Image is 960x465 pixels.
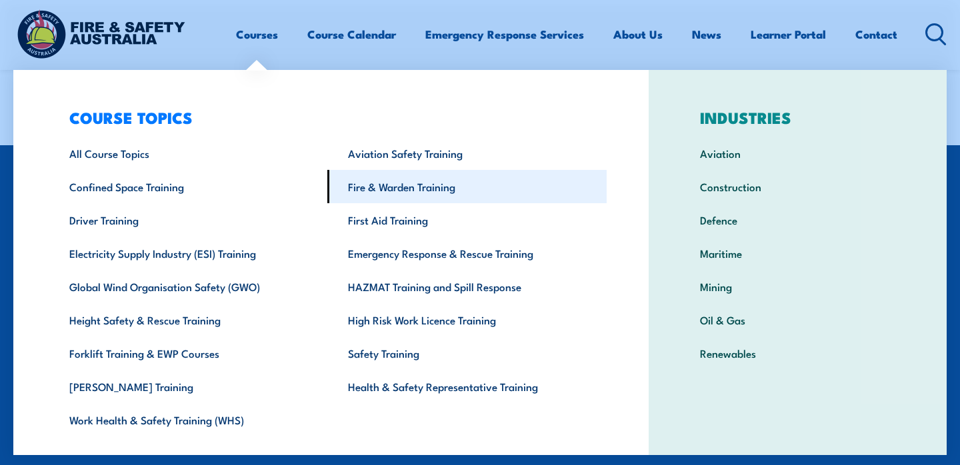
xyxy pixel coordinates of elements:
a: About Us [613,17,663,52]
h3: INDUSTRIES [679,108,916,127]
a: Course Calendar [307,17,396,52]
a: Electricity Supply Industry (ESI) Training [49,236,327,270]
a: Emergency Response & Rescue Training [327,236,606,270]
a: Courses [236,17,278,52]
a: Aviation Safety Training [327,137,606,170]
a: First Aid Training [327,203,606,236]
a: Construction [679,170,916,203]
a: Global Wind Organisation Safety (GWO) [49,270,327,303]
a: Fire & Warden Training [327,170,606,203]
a: Work Health & Safety Training (WHS) [49,403,327,436]
a: Confined Space Training [49,170,327,203]
a: Health & Safety Representative Training [327,370,606,403]
a: Forklift Training & EWP Courses [49,336,327,370]
a: Emergency Response Services [425,17,584,52]
a: Driver Training [49,203,327,236]
h3: COURSE TOPICS [49,108,607,127]
a: Renewables [679,336,916,370]
a: Maritime [679,236,916,270]
a: All Course Topics [49,137,327,170]
a: Learner Portal [751,17,826,52]
a: Defence [679,203,916,236]
a: Safety Training [327,336,606,370]
a: HAZMAT Training and Spill Response [327,270,606,303]
a: High Risk Work Licence Training [327,303,606,336]
a: Height Safety & Rescue Training [49,303,327,336]
a: Oil & Gas [679,303,916,336]
a: Mining [679,270,916,303]
a: [PERSON_NAME] Training [49,370,327,403]
a: Aviation [679,137,916,170]
a: Contact [855,17,897,52]
a: News [692,17,721,52]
